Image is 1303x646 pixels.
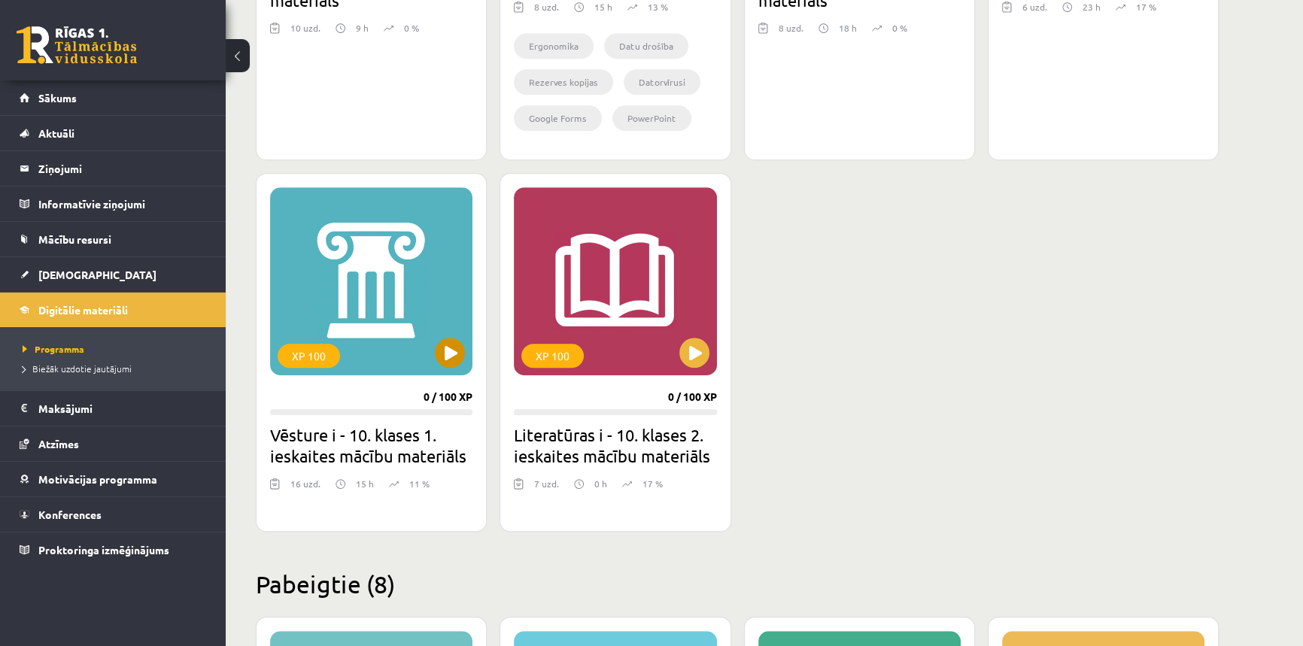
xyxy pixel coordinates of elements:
div: 16 uzd. [290,477,320,499]
span: Motivācijas programma [38,472,157,486]
span: Atzīmes [38,437,79,450]
li: Google Forms [514,105,602,131]
p: 0 % [892,21,907,35]
li: PowerPoint [612,105,691,131]
a: Rīgas 1. Tālmācības vidusskola [17,26,137,64]
a: Proktoringa izmēģinājums [20,532,207,567]
span: Mācību resursi [38,232,111,246]
a: Maksājumi [20,391,207,426]
span: Digitālie materiāli [38,303,128,317]
a: Motivācijas programma [20,462,207,496]
a: Programma [23,342,211,356]
p: 0 % [404,21,419,35]
legend: Maksājumi [38,391,207,426]
p: 9 h [356,21,369,35]
p: 18 h [839,21,857,35]
span: Proktoringa izmēģinājums [38,543,169,557]
a: Biežāk uzdotie jautājumi [23,362,211,375]
a: Konferences [20,497,207,532]
a: Mācību resursi [20,222,207,256]
li: Datorvīrusi [624,69,700,95]
p: 17 % [642,477,663,490]
a: Sākums [20,80,207,115]
h2: Literatūras i - 10. klases 2. ieskaites mācību materiāls [514,424,716,466]
div: 7 uzd. [534,477,559,499]
p: 0 h [594,477,607,490]
p: 15 h [356,477,374,490]
span: Sākums [38,91,77,105]
a: Ziņojumi [20,151,207,186]
li: Datu drošība [604,33,688,59]
li: Rezerves kopijas [514,69,613,95]
a: Atzīmes [20,426,207,461]
span: Biežāk uzdotie jautājumi [23,362,132,375]
li: Ergonomika [514,33,594,59]
div: 8 uzd. [779,21,803,44]
a: Aktuāli [20,116,207,150]
h2: Pabeigtie (8) [256,569,1219,599]
span: Aktuāli [38,126,74,140]
span: Programma [23,343,84,355]
legend: Ziņojumi [38,151,207,186]
a: Informatīvie ziņojumi [20,187,207,221]
div: XP 100 [278,344,340,368]
a: Digitālie materiāli [20,293,207,327]
legend: Informatīvie ziņojumi [38,187,207,221]
div: 10 uzd. [290,21,320,44]
span: Konferences [38,508,102,521]
h2: Vēsture i - 10. klases 1. ieskaites mācību materiāls [270,424,472,466]
div: XP 100 [521,344,584,368]
p: 11 % [409,477,430,490]
a: [DEMOGRAPHIC_DATA] [20,257,207,292]
span: [DEMOGRAPHIC_DATA] [38,268,156,281]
